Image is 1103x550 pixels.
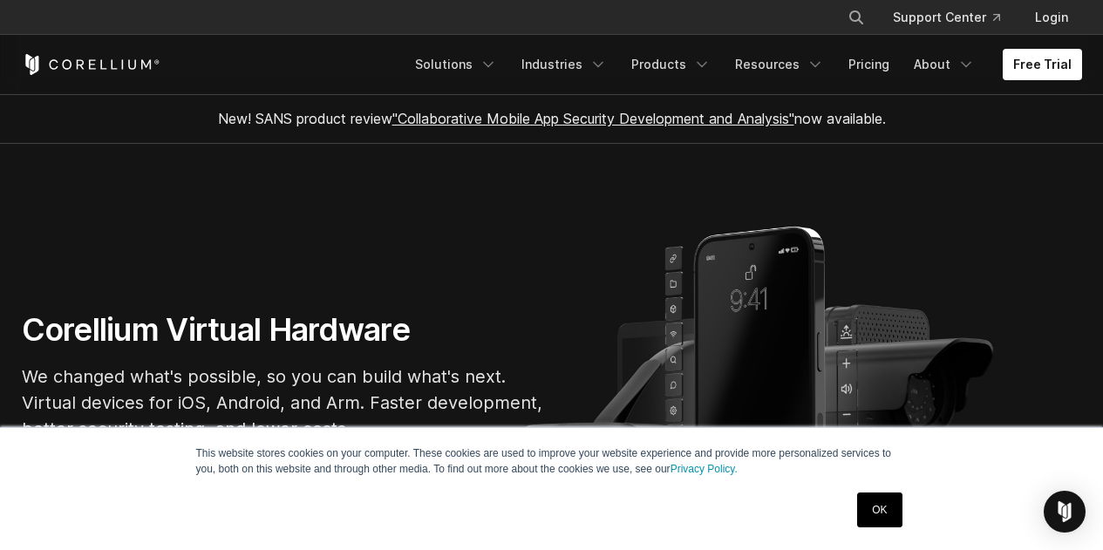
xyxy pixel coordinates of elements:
a: Free Trial [1003,49,1082,80]
p: This website stores cookies on your computer. These cookies are used to improve your website expe... [196,445,908,477]
div: Navigation Menu [405,49,1082,80]
a: "Collaborative Mobile App Security Development and Analysis" [392,110,794,127]
a: Pricing [838,49,900,80]
a: About [903,49,985,80]
h1: Corellium Virtual Hardware [22,310,545,350]
a: OK [857,492,902,527]
a: Solutions [405,49,507,80]
button: Search [841,2,872,33]
a: Resources [725,49,834,80]
a: Support Center [879,2,1014,33]
span: New! SANS product review now available. [218,110,886,127]
a: Products [621,49,721,80]
a: Corellium Home [22,54,160,75]
p: We changed what's possible, so you can build what's next. Virtual devices for iOS, Android, and A... [22,363,545,442]
div: Navigation Menu [827,2,1082,33]
a: Industries [511,49,617,80]
div: Open Intercom Messenger [1044,491,1086,533]
a: Privacy Policy. [671,463,738,475]
a: Login [1021,2,1082,33]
